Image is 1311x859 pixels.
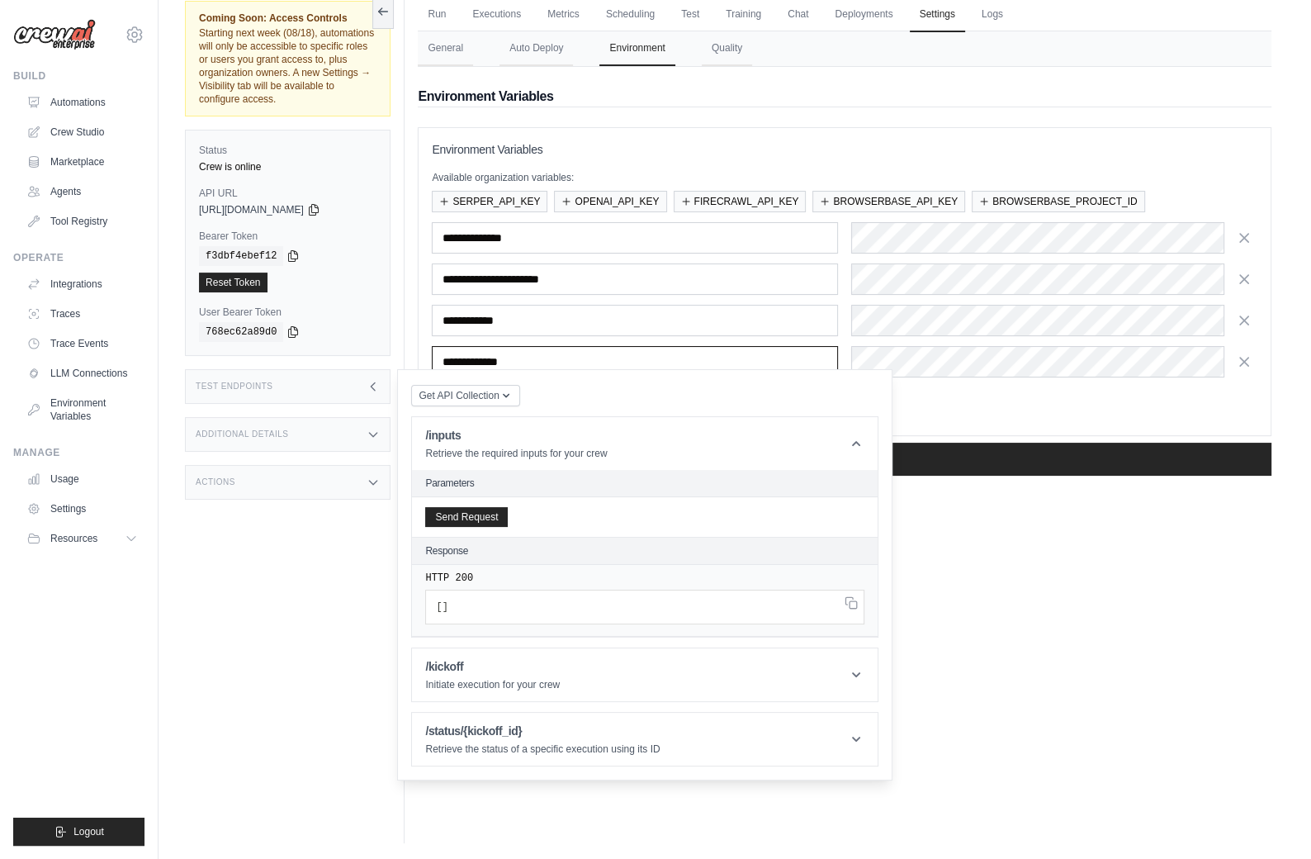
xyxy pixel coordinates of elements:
[425,427,607,444] h1: /inputs
[812,191,965,212] button: BROWSERBASE_API_KEY
[432,171,1257,184] p: Available organization variables:
[702,31,752,66] button: Quality
[13,818,144,846] button: Logout
[20,208,144,235] a: Tool Registry
[199,144,376,157] label: Status
[20,149,144,175] a: Marketplace
[411,385,519,406] button: Get API Collection
[13,446,144,459] div: Manage
[50,532,97,545] span: Resources
[20,89,144,116] a: Automations
[199,203,304,216] span: [URL][DOMAIN_NAME]
[418,87,1271,107] h2: Environment Variables
[13,251,144,264] div: Operate
[972,191,1144,212] button: BROWSERBASE_PROJECT_ID
[199,246,283,266] code: f3dbf4ebef12
[432,141,1257,158] h3: Environment Variables
[196,477,235,487] h3: Actions
[196,429,288,439] h3: Additional Details
[199,230,376,243] label: Bearer Token
[418,31,473,66] button: General
[432,191,547,212] button: SERPER_API_KEY
[20,301,144,327] a: Traces
[425,447,607,460] p: Retrieve the required inputs for your crew
[20,119,144,145] a: Crew Studio
[425,723,660,739] h1: /status/{kickoff_id}
[425,544,468,558] h2: Response
[20,271,144,297] a: Integrations
[443,601,448,613] span: ]
[199,273,267,292] a: Reset Token
[674,191,807,212] button: FIRECRAWL_API_KEY
[418,31,1271,66] nav: Tabs
[425,678,560,691] p: Initiate execution for your crew
[554,191,666,212] button: OPENAI_API_KEY
[199,187,376,200] label: API URL
[73,825,104,838] span: Logout
[20,466,144,492] a: Usage
[20,390,144,429] a: Environment Variables
[425,572,864,585] pre: HTTP 200
[425,658,560,675] h1: /kickoff
[20,496,144,522] a: Settings
[419,389,499,402] span: Get API Collection
[199,322,283,342] code: 768ec62a89d0
[436,601,442,613] span: [
[20,330,144,357] a: Trace Events
[20,178,144,205] a: Agents
[199,160,376,173] div: Crew is online
[1228,780,1311,859] iframe: Chat Widget
[425,477,864,490] h2: Parameters
[599,31,674,66] button: Environment
[425,743,660,756] p: Retrieve the status of a specific execution using its ID
[199,12,376,25] span: Coming Soon: Access Controls
[199,27,374,105] span: Starting next week (08/18), automations will only be accessible to specific roles or users you gr...
[20,525,144,552] button: Resources
[425,507,508,527] button: Send Request
[196,382,273,392] h3: Test Endpoints
[13,69,144,83] div: Build
[499,31,573,66] button: Auto Deploy
[199,306,376,319] label: User Bearer Token
[13,19,96,50] img: Logo
[20,360,144,387] a: LLM Connections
